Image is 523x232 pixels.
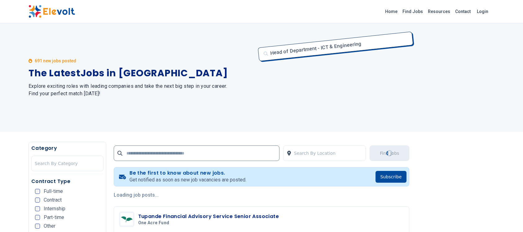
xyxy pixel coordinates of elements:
button: Find JobsLoading... [370,145,409,161]
a: Home [383,7,400,16]
h1: The Latest Jobs in [GEOGRAPHIC_DATA] [29,68,254,79]
span: One Acre Fund [138,220,169,226]
p: Get notified as soon as new job vacancies are posted. [130,176,246,184]
h4: Be the first to know about new jobs. [130,170,246,176]
input: Internship [35,206,40,211]
h3: Tupande Financial Advisory Service Senior Associate [138,213,279,220]
button: Subscribe [376,171,407,183]
input: Full-time [35,189,40,194]
p: Loading job posts... [114,191,410,199]
p: 691 new jobs posted [35,58,76,64]
h5: Category [31,145,103,152]
span: Other [44,224,55,229]
span: Full-time [44,189,63,194]
a: Contact [453,7,473,16]
div: Loading... [386,149,393,157]
h2: Explore exciting roles with leading companies and take the next big step in your career. Find you... [29,83,254,97]
img: One Acre Fund [121,213,133,225]
input: Other [35,224,40,229]
input: Part-time [35,215,40,220]
h5: Contract Type [31,178,103,185]
span: Contract [44,198,62,203]
a: Resources [425,7,453,16]
span: Internship [44,206,65,211]
a: Login [473,5,492,18]
iframe: Chat Widget [492,202,523,232]
span: Part-time [44,215,64,220]
a: Find Jobs [400,7,425,16]
img: Elevolt [29,5,75,18]
input: Contract [35,198,40,203]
